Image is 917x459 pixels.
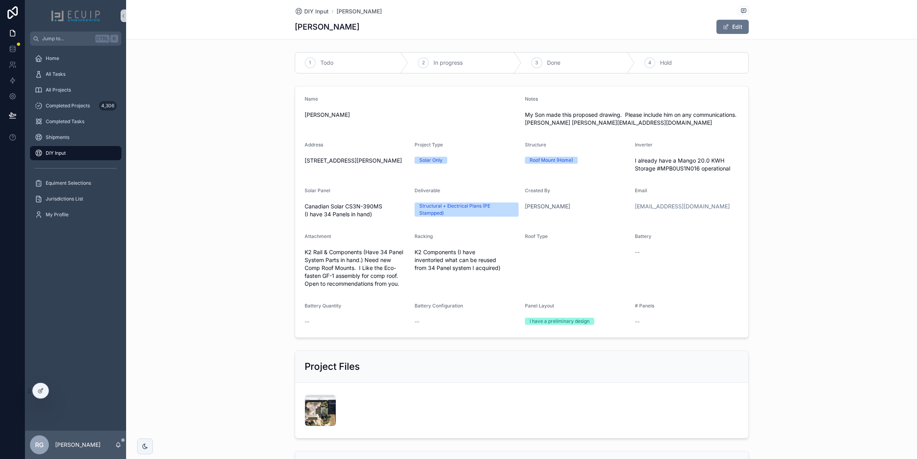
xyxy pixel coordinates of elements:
[525,187,550,193] span: Created By
[525,111,739,127] span: My Son made this proposed drawing. Please include him on any communications. [PERSON_NAME] [PERSO...
[547,59,560,67] span: Done
[305,96,318,102] span: Name
[530,157,573,164] div: Roof Mount (Home)
[635,157,739,172] span: I already have a Mango 20.0 KWH Storage #MPB0US1N016 operational
[309,60,311,66] span: 1
[525,303,554,309] span: Panel Layout
[305,303,341,309] span: Battery Quantity
[525,233,548,239] span: Roof Type
[30,146,121,160] a: DIY Input
[305,233,331,239] span: Attachment
[295,7,329,15] a: DIY Input
[305,157,409,165] span: [STREET_ADDRESS][PERSON_NAME]
[46,118,84,125] span: Completed Tasks
[305,360,360,373] h2: Project Files
[51,9,100,22] img: App logo
[415,233,433,239] span: Racking
[111,36,117,42] span: K
[46,71,65,77] span: All Tasks
[648,60,651,66] span: 4
[305,142,323,148] span: Address
[415,303,463,309] span: Battery Configuration
[25,46,126,232] div: scrollable content
[635,233,651,239] span: Battery
[46,134,69,141] span: Shipments
[635,202,730,210] a: [EMAIL_ADDRESS][DOMAIN_NAME]
[30,67,121,81] a: All Tasks
[35,440,44,450] span: RG
[415,248,519,272] span: K2 Components (I have inventoried what can be reused from 34 Panel system I acquired)
[530,318,590,325] div: I have a preliminary design
[525,142,546,148] span: Structure
[46,196,83,202] span: Jurisdictions List
[46,87,71,93] span: All Projects
[635,248,640,256] span: --
[30,208,121,222] a: My Profile
[30,114,121,129] a: Completed Tasks
[30,51,121,66] a: Home
[30,32,121,46] button: Jump to...CtrlK
[55,441,100,449] p: [PERSON_NAME]
[46,180,91,186] span: Equiment Selections
[415,142,443,148] span: Project Type
[525,96,538,102] span: Notes
[415,318,419,326] span: --
[635,187,647,193] span: Email
[30,83,121,97] a: All Projects
[337,7,382,15] a: [PERSON_NAME]
[46,212,69,218] span: My Profile
[295,21,359,32] h1: [PERSON_NAME]
[419,157,443,164] div: Solar Only
[419,202,514,217] div: Structural + Electrical Plans (PE Stampped)
[30,99,121,113] a: Completed Projects4,306
[305,202,409,218] span: Canadian Solar CS3N-390MS (I have 34 Panels in hand)
[46,55,59,62] span: Home
[525,202,570,210] a: [PERSON_NAME]
[635,318,640,326] span: --
[42,36,92,42] span: Jump to...
[30,176,121,190] a: Equiment Selections
[716,20,749,34] button: Edit
[433,59,463,67] span: In progress
[422,60,425,66] span: 2
[30,130,121,144] a: Shipments
[320,59,333,67] span: Todo
[95,35,110,43] span: Ctrl
[46,150,66,156] span: DIY Input
[305,318,309,326] span: --
[46,103,90,109] span: Completed Projects
[305,187,330,193] span: Solar Panel
[660,59,672,67] span: Hold
[415,187,440,193] span: Deliverable
[635,142,653,148] span: Inverter
[305,111,519,119] span: [PERSON_NAME]
[305,248,409,288] span: K2 Rail & Components (Have 34 Panel System Parts in hand.) Need new Comp Roof Mounts. I Like the ...
[635,303,654,309] span: # Panels
[535,60,538,66] span: 3
[30,192,121,206] a: Jurisdictions List
[99,101,117,111] div: 4,306
[304,7,329,15] span: DIY Input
